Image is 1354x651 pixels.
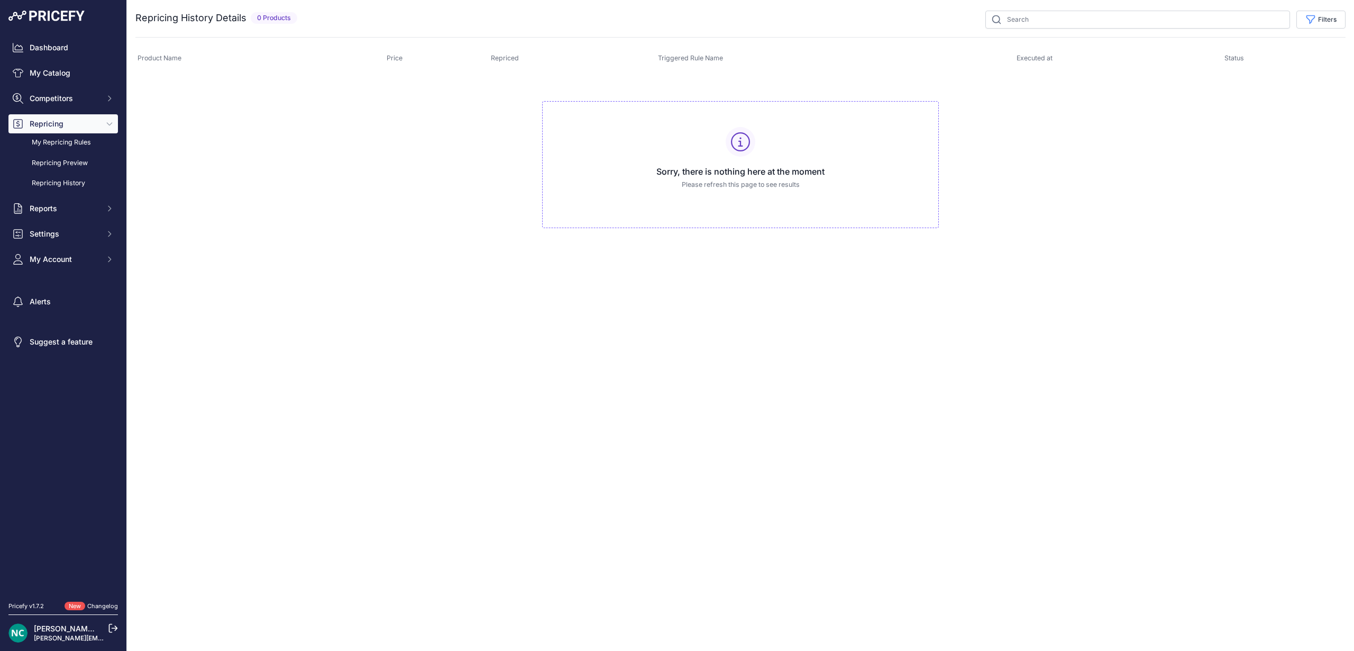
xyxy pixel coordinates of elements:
[985,11,1290,29] input: Search
[8,602,44,611] div: Pricefy v1.7.2
[30,119,99,129] span: Repricing
[135,11,246,25] h2: Repricing History Details
[1017,54,1053,62] span: Executed at
[8,154,118,173] a: Repricing Preview
[8,11,85,21] img: Pricefy Logo
[8,64,118,83] a: My Catalog
[491,54,519,62] span: Repriced
[8,199,118,218] button: Reports
[30,93,99,104] span: Competitors
[30,254,99,265] span: My Account
[8,133,118,152] a: My Repricing Rules
[30,203,99,214] span: Reports
[34,634,249,642] a: [PERSON_NAME][EMAIL_ADDRESS][DOMAIN_NAME][PERSON_NAME]
[8,224,118,243] button: Settings
[30,229,99,239] span: Settings
[87,602,118,610] a: Changelog
[1296,11,1346,29] button: Filters
[34,624,108,633] a: [PERSON_NAME] NC
[8,114,118,133] button: Repricing
[8,89,118,108] button: Competitors
[551,165,930,178] h3: Sorry, there is nothing here at the moment
[138,54,181,62] span: Product Name
[8,332,118,351] a: Suggest a feature
[8,38,118,589] nav: Sidebar
[387,54,402,62] span: Price
[1224,54,1244,62] span: Status
[8,250,118,269] button: My Account
[8,292,118,311] a: Alerts
[8,38,118,57] a: Dashboard
[251,12,297,24] span: 0 Products
[551,180,930,190] p: Please refresh this page to see results
[658,54,723,62] span: Triggered Rule Name
[65,602,85,611] span: New
[8,174,118,193] a: Repricing History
